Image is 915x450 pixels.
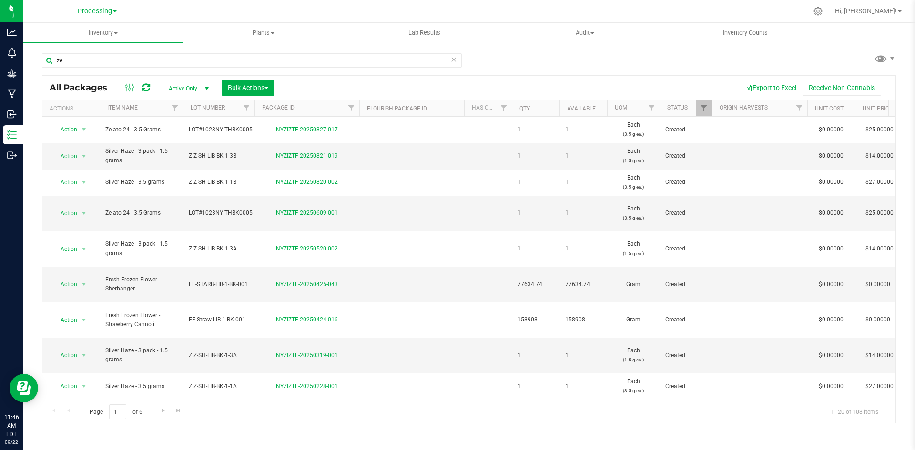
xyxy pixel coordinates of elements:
span: select [78,349,90,362]
a: Inventory Counts [665,23,826,43]
td: $0.00000 [807,117,855,143]
span: 1 [565,209,601,218]
span: 1 [565,151,601,160]
span: 158908 [565,315,601,324]
span: Processing [78,7,112,15]
span: Action [52,313,78,327]
span: Action [52,242,78,256]
a: Package ID [262,104,295,111]
p: (3.5 g ea.) [613,130,654,139]
td: $0.00000 [807,373,855,400]
span: select [78,207,90,220]
span: $14.00000 [861,242,898,256]
a: Audit [505,23,665,43]
span: 1 [518,151,554,160]
span: Gram [613,315,654,324]
inline-svg: Monitoring [7,48,17,58]
div: Manage settings [812,7,824,16]
span: Inventory Counts [710,29,781,37]
a: Filter [167,100,183,116]
a: NYZIZTF-20250425-043 [276,281,338,288]
span: select [78,242,90,256]
a: NYZIZTF-20250319-001 [276,352,338,359]
span: ZIZ-SH-LIB-BK-1-3B [189,151,249,160]
p: 09/22 [4,439,19,446]
span: Each [613,173,654,191]
span: Created [665,178,706,187]
a: Origin Harvests [720,104,768,111]
button: Export to Excel [739,80,803,96]
p: (3.5 g ea.) [613,213,654,222]
a: Unit Price [863,105,893,112]
span: Action [52,278,78,291]
a: Go to the next page [156,404,170,417]
span: 1 [518,125,554,134]
a: NYZIZTF-20250228-001 [276,383,338,390]
span: Created [665,351,706,360]
p: (3.5 g ea.) [613,386,654,395]
a: NYZIZTF-20250821-019 [276,152,338,159]
span: $14.00000 [861,149,898,163]
span: Created [665,382,706,391]
a: Filter [792,100,807,116]
p: (3.5 g ea.) [613,182,654,191]
span: ZIZ-SH-LIB-BK-1-1B [189,178,249,187]
span: 1 [518,178,554,187]
span: 1 [518,351,554,360]
span: 1 [518,382,554,391]
span: 77634.74 [518,280,554,289]
span: Action [52,123,78,136]
span: Audit [505,29,665,37]
span: 1 [518,244,554,253]
span: Action [52,176,78,189]
span: All Packages [50,82,117,93]
span: FF-Straw-LIB-1-BK-001 [189,315,249,324]
a: Lot Number [191,104,225,111]
div: Actions [50,105,96,112]
span: ZIZ-SH-LIB-BK-1-1A [189,382,249,391]
span: $0.00000 [861,313,895,327]
a: Qty [519,105,530,112]
td: $0.00000 [807,143,855,169]
span: Action [52,207,78,220]
span: Bulk Actions [228,84,268,91]
a: Filter [696,100,712,116]
span: Hi, [PERSON_NAME]! [835,7,897,15]
a: NYZIZTF-20250609-001 [276,210,338,216]
span: Gram [613,280,654,289]
span: Created [665,125,706,134]
span: $14.00000 [861,349,898,362]
a: Available [567,105,596,112]
inline-svg: Outbound [7,150,17,160]
button: Bulk Actions [222,80,274,96]
span: 77634.74 [565,280,601,289]
span: select [78,176,90,189]
span: Created [665,209,706,218]
span: Each [613,120,654,139]
a: Filter [644,100,660,116]
span: select [78,380,90,393]
span: Page of 6 [81,404,150,419]
inline-svg: Manufacturing [7,89,17,99]
span: Silver Haze - 3 pack - 1.5 grams [105,147,177,165]
span: $27.00000 [861,175,898,189]
span: 158908 [518,315,554,324]
p: (1.5 g ea.) [613,249,654,258]
span: select [78,278,90,291]
span: $27.00000 [861,380,898,393]
span: FF-STARB-LIB-1-BK-001 [189,280,249,289]
a: NYZIZTF-20250424-016 [276,316,338,323]
span: Each [613,346,654,364]
a: Filter [496,100,512,116]
a: Filter [344,100,359,116]
a: Status [667,104,688,111]
span: 1 [565,244,601,253]
span: Zelato 24 - 3.5 Grams [105,125,177,134]
p: 11:46 AM EDT [4,413,19,439]
span: Silver Haze - 3 pack - 1.5 grams [105,346,177,364]
th: Has COA [464,100,512,117]
a: Go to the last page [172,404,185,417]
p: (1.5 g ea.) [613,156,654,165]
span: LOT#1023NYITHBK0005 [189,209,253,218]
td: $0.00000 [807,196,855,231]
